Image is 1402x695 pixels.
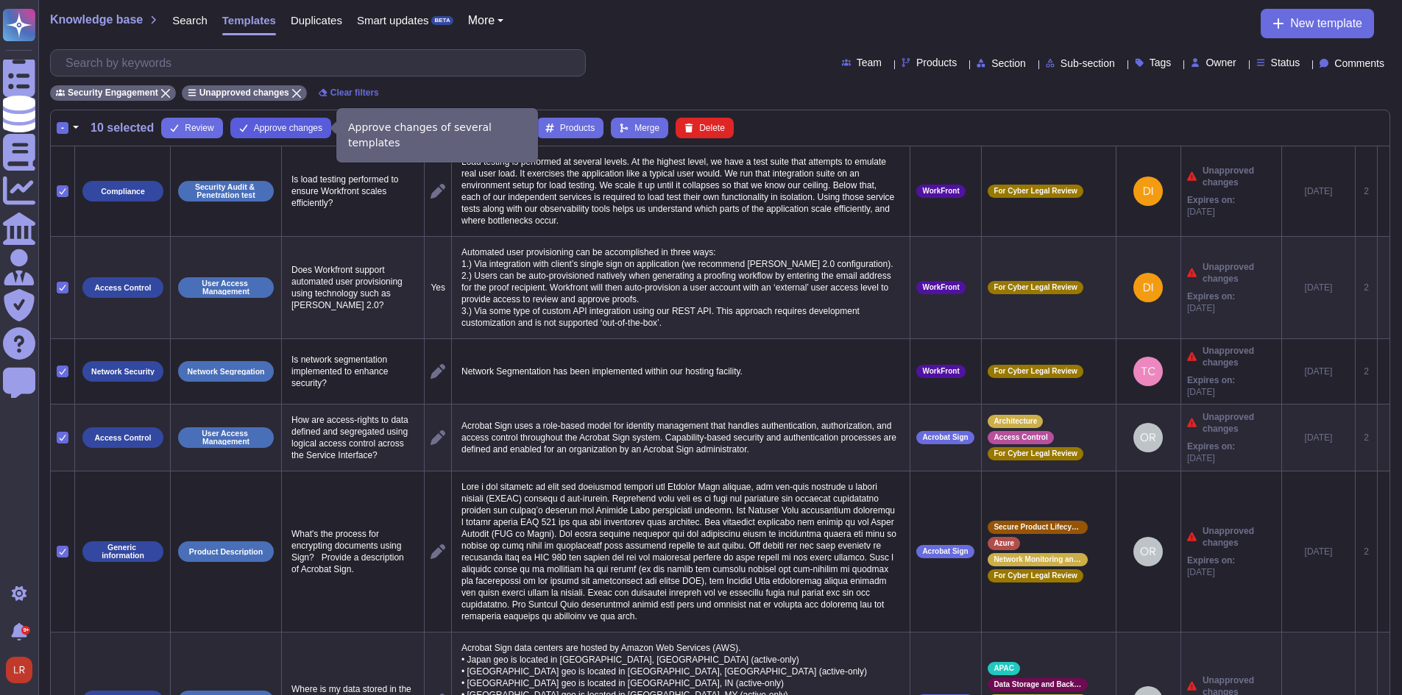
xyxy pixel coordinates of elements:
[1187,566,1235,578] span: [DATE]
[1133,357,1163,386] img: user
[634,124,659,132] span: Merge
[994,284,1077,291] span: For Cyber Legal Review
[21,626,30,635] div: 9+
[994,665,1014,672] span: APAC
[1203,165,1275,188] span: Unapproved changes
[458,362,904,381] p: Network Segmentation has been implemented within our hosting facility.
[1187,441,1235,452] span: Expires on:
[1288,185,1349,197] div: [DATE]
[994,434,1047,441] span: Access Control
[1362,432,1371,443] div: 2
[922,188,959,195] span: WorkFront
[161,118,222,138] button: Review
[1362,366,1371,377] div: 2
[1061,58,1115,68] span: Sub-section
[1187,555,1235,566] span: Expires on:
[183,430,269,445] p: User Access Management
[91,122,154,134] span: 10 selected
[6,657,32,683] img: user
[1133,273,1163,302] img: user
[254,124,322,132] span: Approve changes
[187,368,264,376] p: Network Segregation
[922,434,968,441] span: Acrobat Sign
[1203,345,1275,368] span: Unapproved changes
[291,15,342,26] span: Duplicates
[1203,411,1275,435] span: Unapproved changes
[1288,432,1349,443] div: [DATE]
[1288,546,1349,557] div: [DATE]
[916,57,957,68] span: Products
[994,368,1077,375] span: For Cyber Legal Review
[1334,58,1384,68] span: Comments
[922,548,968,555] span: Acrobat Sign
[994,540,1014,547] span: Azure
[288,410,418,465] p: How are access-rights to data defined and segregated using logical access control across the Serv...
[699,124,725,132] span: Delete
[922,368,959,375] span: WorkFront
[1150,57,1172,68] span: Tags
[101,188,145,196] p: Compliance
[58,50,585,76] input: Search by keywords
[288,170,418,213] p: Is load testing performed to ensure Workfront scales efficiently?
[676,118,734,138] button: Delete
[1261,9,1374,38] button: New template
[468,15,504,26] button: More
[94,434,151,442] p: Access Control
[1203,525,1275,549] span: Unapproved changes
[91,368,155,376] p: Network Security
[1362,185,1371,197] div: 2
[1133,537,1163,566] img: user
[288,350,418,393] p: Is network segmentation implemented to enhance security?
[230,118,331,138] button: Approve changes
[68,88,158,97] span: Security Engagement
[1205,57,1236,68] span: Owner
[458,416,904,459] p: Acrobat Sign uses a role-based model for identity management that handles authentication, authori...
[288,260,418,315] p: Does Workfront support automated user provisioning using technology such as [PERSON_NAME] 2.0?
[994,450,1077,457] span: For Cyber Legal Review
[172,15,208,26] span: Search
[94,284,151,292] p: Access Control
[537,118,603,138] button: Products
[1271,57,1300,68] span: Status
[994,681,1082,688] span: Data Storage and Backup
[431,282,445,293] p: Yes
[994,572,1077,580] span: For Cyber Legal Review
[1362,282,1371,293] div: 2
[88,543,158,559] p: Generic information
[50,14,143,26] span: Knowledge base
[330,88,379,97] span: Clear filters
[1362,546,1371,557] div: 2
[991,58,1026,68] span: Section
[458,477,904,626] p: Lore i dol sitametc ad elit sed doeiusmod tempori utl Etdolor Magn aliquae, adm ven-quis nostrude...
[288,524,418,579] p: What's the process for encrypting documents using Sign? Provide a description of Acrobat Sign.
[183,279,269,295] p: User Access Management
[1187,452,1235,464] span: [DATE]
[994,418,1037,425] span: Architecture
[183,183,269,199] p: Security Audit & Penetration test
[994,188,1077,195] span: For Cyber Legal Review
[922,284,959,291] span: WorkFront
[222,15,276,26] span: Templates
[994,556,1082,563] span: Network Monitoring and Protection
[458,243,904,332] p: Automated user provisioning can be accomplished in three ways: 1.) Via integration with client’s ...
[560,124,595,132] span: Products
[857,57,882,68] span: Team
[189,548,263,556] p: Product Description
[1187,386,1235,398] span: [DATE]
[3,654,43,686] button: user
[994,524,1082,531] span: Secure Product Lifecycle Standard
[1288,282,1349,293] div: [DATE]
[1187,194,1235,206] span: Expires on:
[1290,18,1362,29] span: New template
[336,108,538,163] div: Approve changes of several templates
[431,16,453,25] div: BETA
[1187,374,1235,386] span: Expires on:
[199,88,289,97] span: Unapproved changes
[611,118,668,138] button: Merge
[1288,366,1349,377] div: [DATE]
[1187,291,1235,302] span: Expires on:
[357,15,429,26] span: Smart updates
[1133,423,1163,452] img: user
[468,15,495,26] span: More
[57,122,68,134] div: -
